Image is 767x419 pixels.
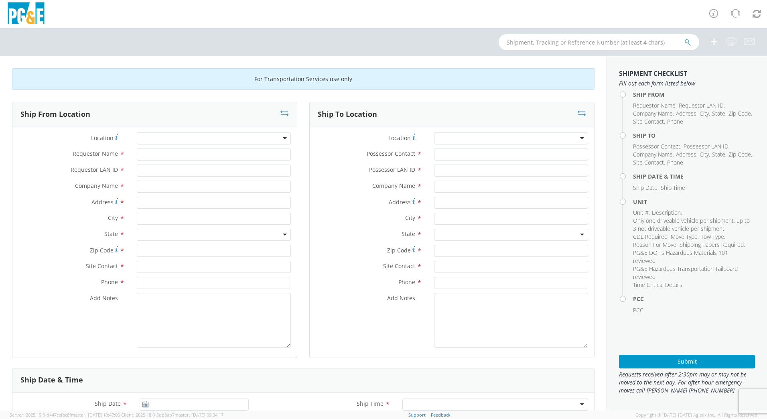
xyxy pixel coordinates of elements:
strong: Shipment Checklist [619,69,687,78]
li: , [633,102,677,110]
span: Possessor LAN ID [684,142,728,150]
li: , [633,233,669,241]
span: Phone [101,278,118,286]
span: State [712,110,725,117]
a: Support [408,412,426,418]
span: Site Contact [383,262,415,270]
li: , [701,233,725,241]
img: pge-logo-06675f144f4cfa6a6814.png [6,2,46,26]
span: Phone [398,278,415,286]
span: Requests received after 2:30pm may or may not be moved to the next day. For after hour emergency ... [619,370,755,395]
span: Ship Date [95,400,121,407]
span: Site Contact [633,118,664,125]
span: Phone [667,118,683,125]
span: Zip Code [728,151,751,158]
span: PG&E Hazardous Transportation Tailboard reviewed [633,265,738,281]
h3: Ship From Location [20,110,90,118]
span: Location [388,134,411,142]
span: Site Contact [86,262,118,270]
span: Server: 2025.19.0-d447cefac8f [10,412,120,418]
li: , [633,159,665,167]
span: Company Name [633,110,673,117]
button: Submit [619,355,755,368]
span: Zip Code [728,110,751,117]
li: , [633,265,753,281]
span: State [104,230,118,238]
li: , [684,142,730,151]
span: Client: 2025.18.0-5db8ab7 [121,412,223,418]
li: , [633,184,659,192]
span: Reason For Move [633,241,676,248]
span: Requestor LAN ID [71,166,118,173]
li: , [700,110,710,118]
li: , [728,151,752,159]
li: , [633,241,678,249]
li: , [633,217,753,233]
li: , [712,151,726,159]
span: Possessor Contact [633,142,680,150]
span: City [405,214,415,222]
input: Shipment, Tracking or Reference Number (at least 4 chars) [499,34,699,50]
span: CDL Required [633,233,668,240]
span: Address [91,198,114,206]
h4: Ship Date & Time [633,173,755,179]
span: Phone [667,159,683,166]
li: , [676,151,698,159]
li: , [633,249,753,265]
span: Shipping Papers Required [680,241,744,248]
h3: Ship To Location [318,110,377,118]
span: Copyright © [DATE]-[DATE] Agistix Inc., All Rights Reserved [635,412,757,418]
a: Feedback [431,412,450,418]
span: Ship Time [661,184,685,191]
h4: PCC [633,296,755,302]
span: Time Critical Details [633,281,682,289]
span: Site Contact [633,159,664,166]
span: Add Notes [387,294,415,302]
span: Only one driveable vehicle per shipment, up to 3 not driveable vehicle per shipment [633,217,750,232]
span: Description [652,209,681,216]
div: For Transportation Services use only [12,68,595,90]
li: , [633,209,650,217]
span: Zip Code [90,246,114,254]
li: , [676,110,698,118]
h4: Ship From [633,92,755,98]
span: master, [DATE] 09:34:17 [175,412,223,418]
h4: Unit [633,199,755,205]
span: PCC [633,306,643,314]
span: State [712,151,725,158]
li: , [633,110,674,118]
li: , [680,241,745,249]
span: Requestor Name [73,150,118,157]
span: Possessor LAN ID [369,166,415,173]
li: , [679,102,725,110]
span: Ship Date [633,184,657,191]
li: , [652,209,682,217]
span: City [700,110,709,117]
span: Zip Code [387,246,411,254]
li: , [671,233,699,241]
span: Company Name [633,151,673,158]
span: Company Name [372,182,415,189]
li: , [633,142,682,151]
span: master, [DATE] 10:47:06 [71,412,120,418]
span: Possessor Contact [367,150,415,157]
li: , [700,151,710,159]
span: Company Name [75,182,118,189]
span: Move Type [671,233,698,240]
span: Fill out each form listed below [619,79,755,87]
span: Address [676,151,696,158]
span: Address [676,110,696,117]
span: City [700,151,709,158]
span: Address [389,198,411,206]
span: PG&E DOT's Hazardous Materials 101 reviewed [633,249,728,264]
span: Ship Time [357,400,383,407]
span: Add Notes [90,294,118,302]
span: City [108,214,118,222]
span: Unit # [633,209,649,216]
h3: Ship Date & Time [20,376,83,384]
h4: Ship To [633,132,755,138]
span: Location [91,134,114,142]
span: State [402,230,415,238]
li: , [712,110,726,118]
span: Requestor Name [633,102,676,109]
